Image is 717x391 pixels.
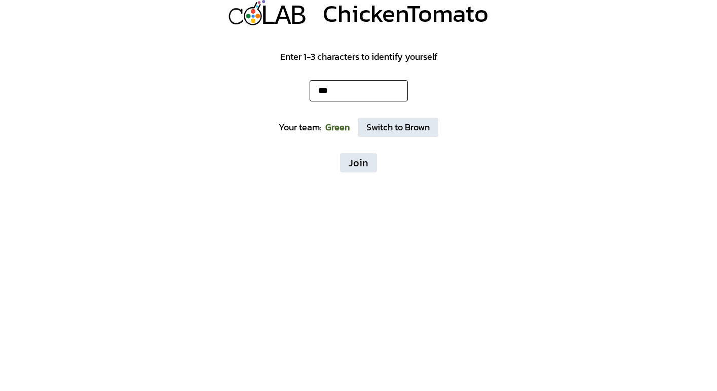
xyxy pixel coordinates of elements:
[280,50,437,64] div: Enter 1-3 characters to identify yourself
[358,118,438,137] button: Switch to Brown
[279,120,321,134] div: Your team:
[340,153,377,172] button: Join
[275,1,291,33] div: A
[323,1,488,25] div: ChickenTomato
[290,1,306,33] div: B
[325,120,350,134] div: Green
[260,1,276,33] div: L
